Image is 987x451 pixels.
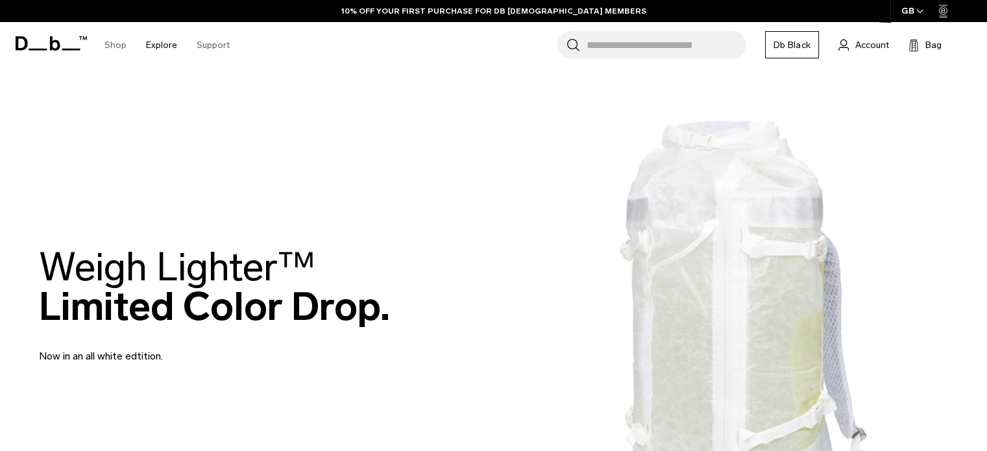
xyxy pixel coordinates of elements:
[925,38,942,52] span: Bag
[197,22,230,68] a: Support
[104,22,127,68] a: Shop
[39,243,315,291] span: Weigh Lighter™
[341,5,646,17] a: 10% OFF YOUR FIRST PURCHASE FOR DB [DEMOGRAPHIC_DATA] MEMBERS
[39,247,390,326] h2: Limited Color Drop.
[146,22,177,68] a: Explore
[838,37,889,53] a: Account
[908,37,942,53] button: Bag
[39,333,350,364] p: Now in an all white edtition.
[855,38,889,52] span: Account
[95,22,239,68] nav: Main Navigation
[765,31,819,58] a: Db Black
